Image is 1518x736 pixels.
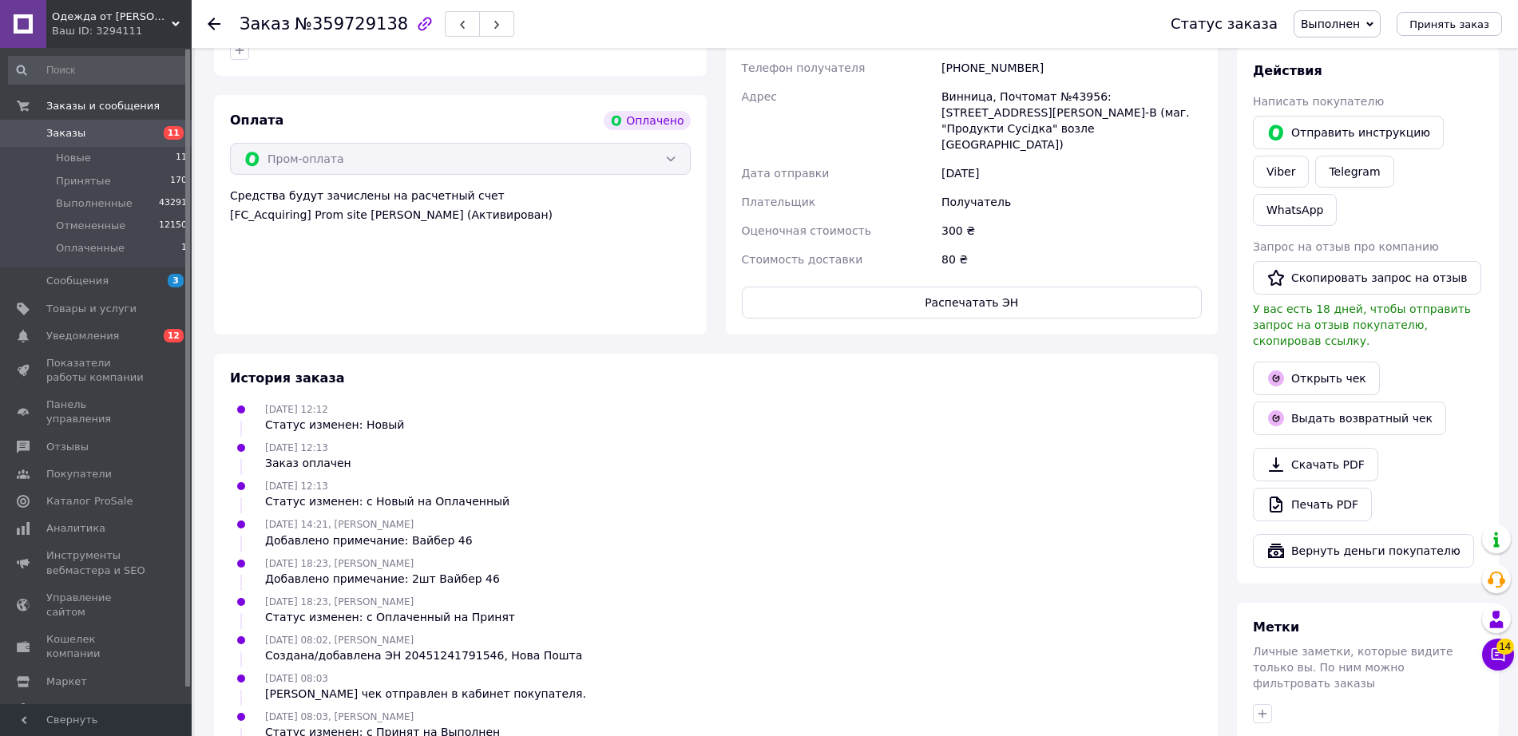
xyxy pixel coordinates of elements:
[1171,16,1278,32] div: Статус заказа
[742,61,866,74] span: Телефон получателя
[1253,194,1337,226] a: WhatsApp
[52,24,192,38] div: Ваш ID: 3294111
[742,224,872,237] span: Оценочная стоимость
[1253,156,1309,188] a: Viber
[265,481,328,492] span: [DATE] 12:13
[1253,619,1299,635] span: Метки
[265,596,414,607] span: [DATE] 18:23, [PERSON_NAME]
[938,216,1205,245] div: 300 ₴
[1496,636,1514,652] span: 14
[46,99,160,113] span: Заказы и сообщения
[230,113,283,128] span: Оплата
[265,711,414,722] span: [DATE] 08:03, [PERSON_NAME]
[938,82,1205,159] div: Винница, Почтомат №43956: [STREET_ADDRESS][PERSON_NAME]-В (маг. "Продукти Сусідка" возле [GEOGRAP...
[159,196,187,211] span: 43291
[46,675,87,689] span: Маркет
[265,609,515,625] div: Статус изменен: с Оплаченный на Принят
[742,90,777,103] span: Адрес
[265,673,328,684] span: [DATE] 08:03
[168,274,184,287] span: 3
[8,56,188,85] input: Поиск
[170,174,187,188] span: 170
[164,329,184,342] span: 12
[742,167,830,180] span: Дата отправки
[265,519,414,530] span: [DATE] 14:21, [PERSON_NAME]
[265,455,351,471] div: Заказ оплачен
[604,111,690,130] div: Оплачено
[56,241,125,255] span: Оплаченные
[1253,261,1481,295] button: Скопировать запрос на отзыв
[176,151,187,165] span: 11
[938,188,1205,216] div: Получатель
[938,159,1205,188] div: [DATE]
[46,548,148,577] span: Инструменты вебмастера и SEO
[46,329,119,343] span: Уведомления
[1253,116,1444,149] button: Отправить инструкцию
[230,370,345,386] span: История заказа
[265,558,414,569] span: [DATE] 18:23, [PERSON_NAME]
[46,356,148,385] span: Показатели работы компании
[46,591,148,619] span: Управление сайтом
[265,417,404,433] div: Статус изменен: Новый
[1409,18,1489,30] span: Принять заказ
[265,532,473,548] div: Добавлено примечание: Вайбер 46
[1253,645,1453,690] span: Личные заметки, которые видите только вы. По ним можно фильтровать заказы
[1253,488,1372,521] a: Печать PDF
[265,404,328,415] span: [DATE] 12:12
[265,493,509,509] div: Статус изменен: с Новый на Оплаченный
[742,196,816,208] span: Плательщик
[230,207,691,223] div: [FC_Acquiring] Prom site [PERSON_NAME] (Активирован)
[52,10,172,24] span: Одежда от Антона
[46,126,85,140] span: Заказы
[46,494,133,508] span: Каталог ProSale
[938,53,1205,82] div: [PHONE_NUMBER]
[265,647,582,663] div: Создана/добавлена ЭН 20451241791546, Нова Пошта
[1253,402,1446,435] button: Выдать возвратный чек
[46,302,137,316] span: Товары и услуги
[1253,534,1474,568] button: Вернуть деньги покупателю
[208,16,220,32] div: Вернуться назад
[46,398,148,426] span: Панель управления
[56,174,111,188] span: Принятые
[240,14,290,34] span: Заказ
[742,253,863,266] span: Стоимость доставки
[56,219,125,233] span: Отмененные
[46,440,89,454] span: Отзывы
[1253,240,1439,253] span: Запрос на отзыв про компанию
[46,274,109,288] span: Сообщения
[1315,156,1393,188] a: Telegram
[1253,362,1380,395] a: Открыть чек
[56,196,133,211] span: Выполненные
[742,287,1203,319] button: Распечатать ЭН
[46,467,112,481] span: Покупатели
[230,188,691,223] div: Средства будут зачислены на расчетный счет
[1253,303,1471,347] span: У вас есть 18 дней, чтобы отправить запрос на отзыв покупателю, скопировав ссылку.
[164,126,184,140] span: 11
[1253,95,1384,108] span: Написать покупателю
[1397,12,1502,36] button: Принять заказ
[1301,18,1360,30] span: Выполнен
[265,442,328,453] span: [DATE] 12:13
[181,241,187,255] span: 1
[46,632,148,661] span: Кошелек компании
[1482,639,1514,671] button: Чат с покупателем14
[1253,448,1378,481] a: Скачать PDF
[265,686,586,702] div: [PERSON_NAME] чек отправлен в кабинет покупателя.
[265,635,414,646] span: [DATE] 08:02, [PERSON_NAME]
[938,245,1205,274] div: 80 ₴
[46,521,105,536] span: Аналитика
[295,14,408,34] span: №359729138
[265,571,500,587] div: Добавлено примечание: 2шт Вайбер 46
[56,151,91,165] span: Новые
[46,702,105,716] span: Настройки
[1253,63,1322,78] span: Действия
[159,219,187,233] span: 12150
